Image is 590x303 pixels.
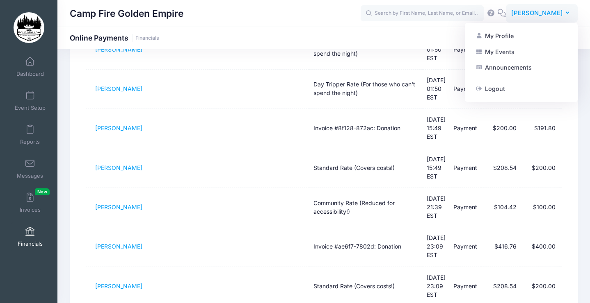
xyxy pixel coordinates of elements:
[70,34,159,42] h1: Online Payments
[309,227,422,267] td: Invoice #ae6f7-7802d: Donation
[481,109,521,148] td: $200.00
[520,109,560,148] td: $191.80
[135,35,159,41] a: Financials
[11,120,50,149] a: Reports
[95,204,142,210] a: [PERSON_NAME]
[11,154,50,183] a: Messages
[471,44,571,59] a: My Events
[309,148,422,188] td: Standard Rate (Covers costs!)
[35,188,50,195] span: New
[14,12,44,43] img: Camp Fire Golden Empire
[309,109,422,148] td: Invoice #8f128-872ac: Donation
[17,172,43,179] span: Messages
[95,283,142,289] a: [PERSON_NAME]
[481,148,521,188] td: $208.54
[423,109,450,148] td: [DATE] 15:49 EST
[449,188,481,227] td: Payment
[95,124,142,131] a: [PERSON_NAME]
[423,148,450,188] td: [DATE] 15:49 EST
[95,164,142,171] a: [PERSON_NAME]
[309,30,422,69] td: Day Tripper Rate (For those who can't spend the night)
[20,138,40,145] span: Reports
[471,81,571,97] a: Logout
[449,109,481,148] td: Payment
[520,148,560,188] td: $200.00
[471,60,571,75] a: Announcements
[11,188,50,217] a: InvoicesNew
[423,30,450,69] td: [DATE] 01:50 EST
[449,227,481,267] td: Payment
[423,188,450,227] td: [DATE] 21:39 EST
[471,28,571,44] a: My Profile
[11,52,50,81] a: Dashboard
[506,4,578,23] button: [PERSON_NAME]
[20,206,41,213] span: Invoices
[309,70,422,109] td: Day Tripper Rate (For those who can't spend the night)
[18,240,43,247] span: Financials
[309,188,422,227] td: Community Rate (Reduced for accessibility!)
[511,9,563,18] span: [PERSON_NAME]
[449,30,481,69] td: Payment
[361,5,484,22] input: Search by First Name, Last Name, or Email...
[15,104,46,111] span: Event Setup
[11,222,50,251] a: Financials
[423,70,450,109] td: [DATE] 01:50 EST
[449,70,481,109] td: Payment
[95,46,142,53] a: [PERSON_NAME]
[95,85,142,92] a: [PERSON_NAME]
[16,70,44,77] span: Dashboard
[423,227,450,267] td: [DATE] 23:09 EST
[520,227,560,267] td: $400.00
[95,243,142,250] a: [PERSON_NAME]
[70,4,183,23] h1: Camp Fire Golden Empire
[520,188,560,227] td: $100.00
[449,148,481,188] td: Payment
[481,188,521,227] td: $104.42
[481,227,521,267] td: $416.76
[11,86,50,115] a: Event Setup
